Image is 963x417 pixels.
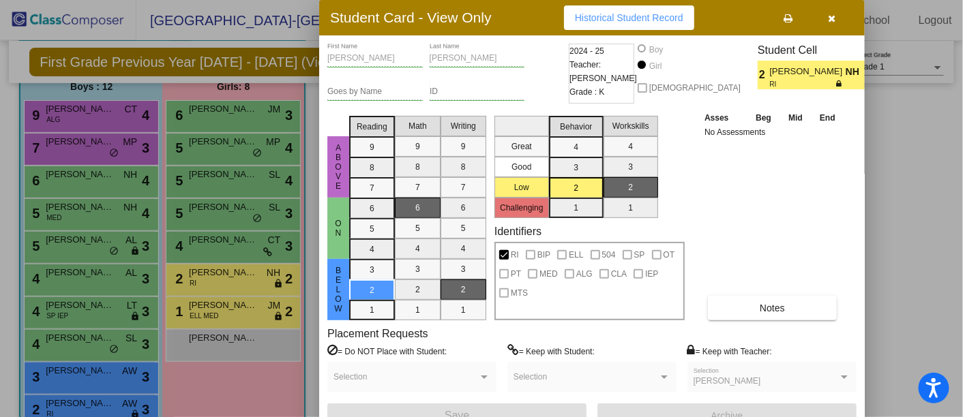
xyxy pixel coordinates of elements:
th: Beg [747,110,780,125]
th: End [811,110,844,125]
span: OT [664,247,675,263]
label: Placement Requests [327,327,428,340]
span: 2024 - 25 [569,44,604,58]
span: PT [511,266,521,282]
div: Boy [649,44,664,56]
h3: Student Card - View Only [330,9,492,26]
label: = Keep with Student: [507,344,595,358]
span: CLA [611,266,627,282]
span: NH [846,65,865,79]
button: Historical Student Record [564,5,694,30]
span: Below [332,266,344,313]
span: [DEMOGRAPHIC_DATA] [649,80,741,96]
button: Notes [708,296,837,320]
th: Mid [780,110,811,125]
span: RI [770,79,836,89]
span: Historical Student Record [575,12,683,23]
label: = Keep with Teacher: [687,344,772,358]
span: [PERSON_NAME] [694,376,761,386]
input: goes by name [327,87,423,97]
span: MED [539,266,558,282]
span: MTS [511,285,528,301]
label: = Do NOT Place with Student: [327,344,447,358]
span: 504 [602,247,616,263]
span: IEP [645,266,658,282]
span: SP [634,247,645,263]
span: ALG [576,266,593,282]
label: Identifiers [494,225,542,238]
span: On [332,219,344,238]
span: ELL [569,247,583,263]
span: [PERSON_NAME] [770,65,846,79]
th: Asses [701,110,747,125]
span: 2 [758,67,769,83]
span: BIP [537,247,550,263]
span: 2 [865,67,876,83]
td: No Assessments [701,125,844,139]
span: Above [332,143,344,191]
div: Girl [649,60,662,72]
span: Notes [760,303,785,313]
span: RI [511,247,519,263]
span: Teacher: [PERSON_NAME] [569,58,637,85]
h3: Student Cell [758,44,876,57]
span: Grade : K [569,85,604,99]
